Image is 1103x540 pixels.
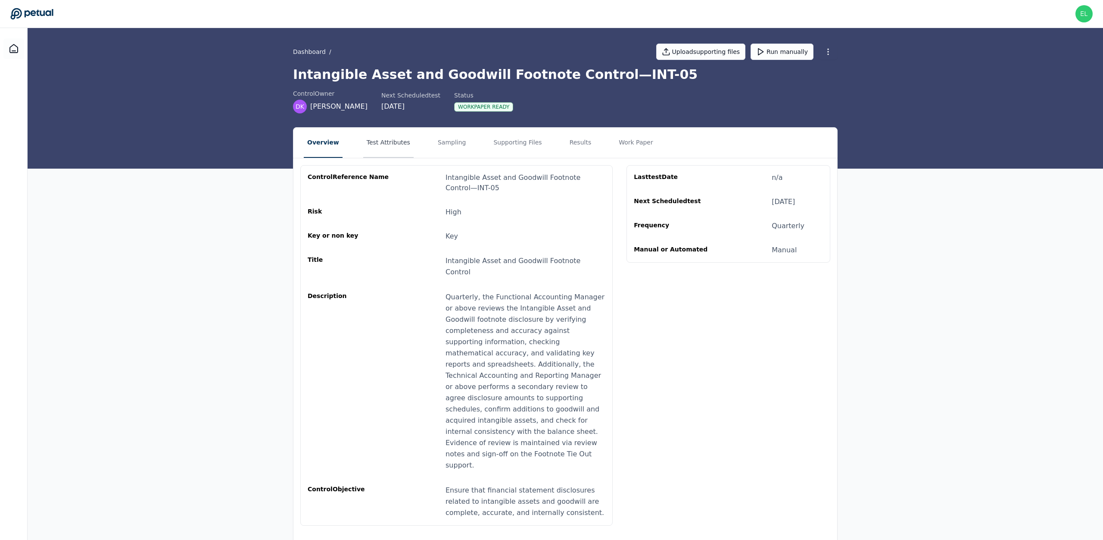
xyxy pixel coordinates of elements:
div: Workpaper Ready [454,102,513,112]
div: Next Scheduled test [634,197,717,207]
div: Description [308,292,390,471]
span: Intangible Asset and Goodwill Footnote Control [446,257,580,276]
div: Next Scheduled test [381,91,440,100]
button: Supporting Files [490,128,545,158]
span: DK [296,102,304,111]
h1: Intangible Asset and Goodwill Footnote Control — INT-05 [293,67,838,82]
button: Overview [304,128,343,158]
div: Quarterly [772,221,804,231]
div: Quarterly, the Functional Accounting Manager or above reviews the Intangible Asset and Goodwill f... [446,292,605,471]
div: control Reference Name [308,173,390,193]
div: [DATE] [381,101,440,112]
img: eliot+reddit@petual.ai [1075,5,1093,22]
a: Dashboard [293,47,326,56]
div: Frequency [634,221,717,231]
button: Run manually [751,44,813,60]
div: [DATE] [772,197,795,207]
button: Work Paper [615,128,657,158]
div: control Objective [308,485,390,518]
div: Risk [308,207,390,217]
a: Go to Dashboard [10,8,53,20]
button: Uploadsupporting files [656,44,746,60]
div: Key or non key [308,231,390,242]
div: Ensure that financial statement disclosures related to intangible assets and goodwill are complet... [446,485,605,518]
div: Manual or Automated [634,245,717,255]
div: Intangible Asset and Goodwill Footnote Control — INT-05 [446,173,605,193]
div: High [446,207,461,217]
nav: Tabs [293,128,837,158]
div: n/a [772,173,782,183]
div: control Owner [293,89,368,98]
div: Last test Date [634,173,717,183]
div: Title [308,255,390,278]
button: Sampling [434,128,470,158]
button: Results [566,128,595,158]
span: [PERSON_NAME] [310,101,368,112]
button: Test Attributes [363,128,414,158]
a: Dashboard [3,38,24,59]
div: Status [454,91,513,100]
div: / [293,47,335,56]
div: Manual [772,245,797,255]
div: Key [446,231,458,242]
